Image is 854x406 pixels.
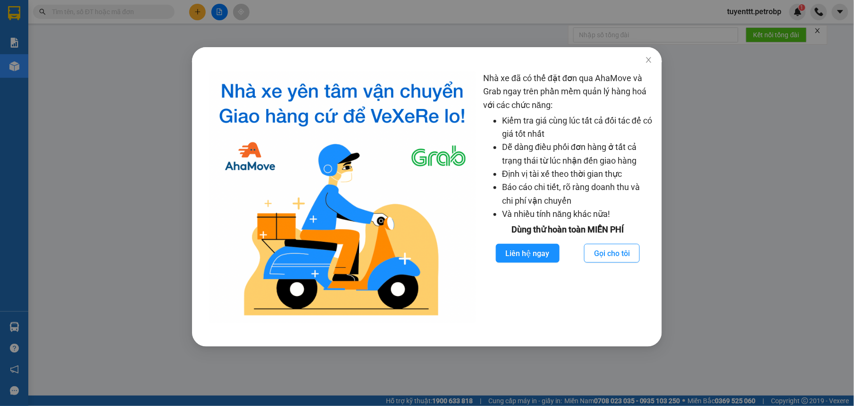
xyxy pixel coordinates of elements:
button: Gọi cho tôi [584,244,640,263]
div: Dùng thử hoàn toàn MIỄN PHÍ [483,223,652,236]
li: Dễ dàng điều phối đơn hàng ở tất cả trạng thái từ lúc nhận đến giao hàng [502,141,652,167]
button: Close [636,47,662,74]
button: Liên hệ ngay [496,244,560,263]
span: Liên hệ ngay [506,248,550,259]
div: Nhà xe đã có thể đặt đơn qua AhaMove và Grab ngay trên phần mềm quản lý hàng hoá với các chức năng: [483,72,652,323]
span: Gọi cho tôi [594,248,630,259]
span: close [645,56,653,64]
li: Và nhiều tính năng khác nữa! [502,207,652,221]
li: Kiểm tra giá cùng lúc tất cả đối tác để có giá tốt nhất [502,114,652,141]
img: logo [209,72,476,323]
li: Định vị tài xế theo thời gian thực [502,167,652,181]
li: Báo cáo chi tiết, rõ ràng doanh thu và chi phí vận chuyển [502,181,652,207]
